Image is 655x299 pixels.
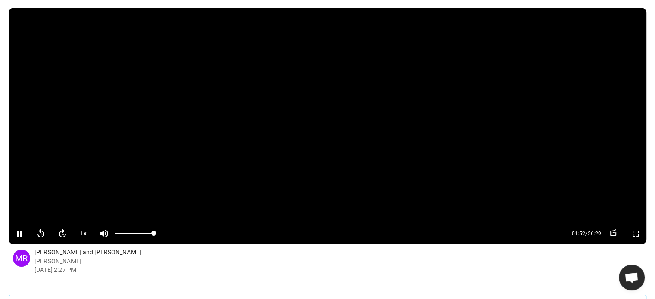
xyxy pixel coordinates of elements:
p: [PERSON_NAME] and [PERSON_NAME] [34,248,646,257]
a: Open chat [619,265,645,290]
div: MR [13,250,30,267]
span: 01:52 / 26:29 [572,230,601,237]
button: 1x [75,225,91,242]
p: [PERSON_NAME] [DATE] 2:27 PM [34,257,646,274]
